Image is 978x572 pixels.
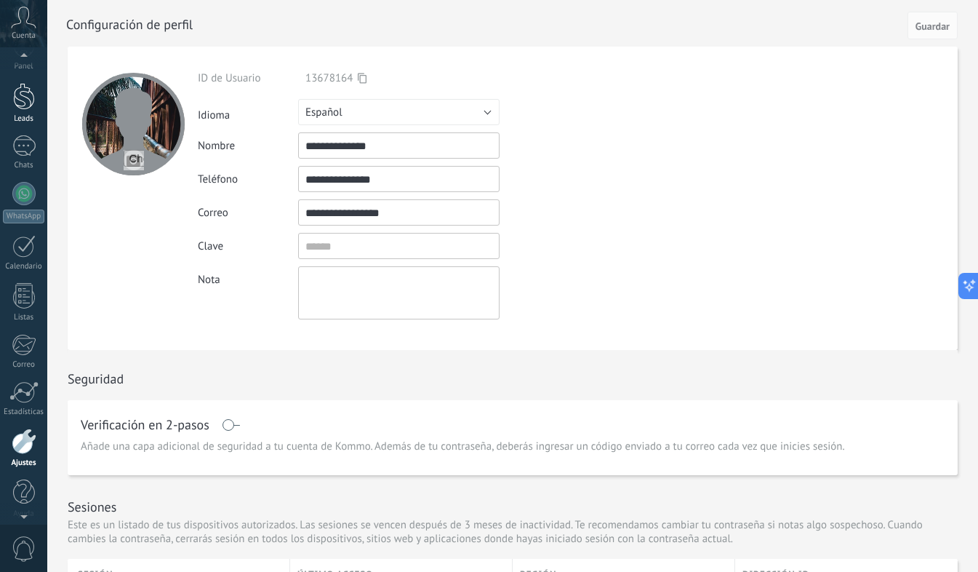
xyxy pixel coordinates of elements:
div: WhatsApp [3,210,44,223]
span: Guardar [915,21,950,31]
div: Estadísticas [3,408,45,417]
div: Teléfono [198,172,298,186]
div: Chats [3,161,45,170]
div: Nota [198,266,298,287]
div: ID de Usuario [198,71,298,85]
h1: Verificación en 2-pasos [81,419,209,431]
span: 13678164 [305,71,353,85]
h1: Sesiones [68,498,116,515]
p: Este es un listado de tus dispositivos autorizados. Las sesiones se vencen después de 3 meses de ... [68,518,958,546]
button: Español [298,99,500,125]
button: Guardar [907,12,958,39]
span: Añade una capa adicional de seguridad a tu cuenta de Kommo. Además de tu contraseña, deberás ingr... [81,440,845,454]
div: Listas [3,313,45,322]
div: Correo [198,206,298,220]
div: Ajustes [3,458,45,468]
div: Clave [198,239,298,253]
div: Leads [3,114,45,124]
h1: Seguridad [68,370,124,387]
div: Calendario [3,262,45,271]
div: Idioma [198,103,298,122]
span: Español [305,106,342,119]
div: Nombre [198,139,298,153]
span: Cuenta [12,31,36,41]
div: Correo [3,360,45,370]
